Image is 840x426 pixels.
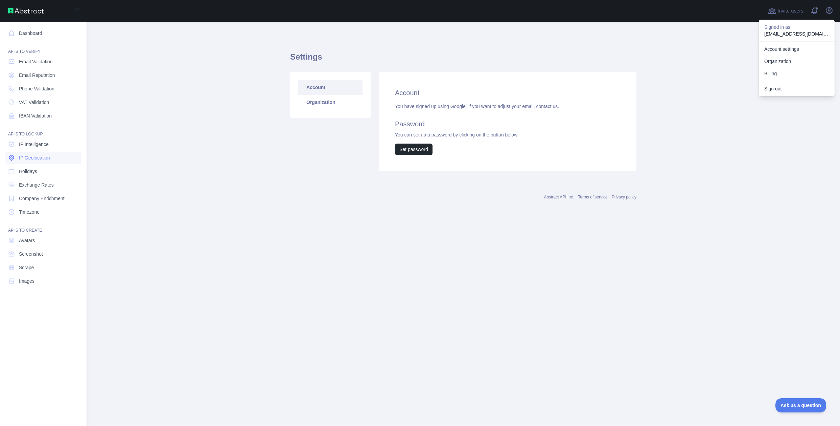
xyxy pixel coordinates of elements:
[5,165,81,177] a: Holidays
[19,168,37,175] span: Holidays
[395,88,620,98] h2: Account
[764,24,829,30] p: Signed in as
[5,110,81,122] a: IBAN Validation
[775,398,826,412] iframe: Toggle Customer Support
[777,7,803,15] span: Invite users
[5,219,81,233] div: API'S TO CREATE
[764,30,829,37] p: [EMAIL_ADDRESS][DOMAIN_NAME]
[395,144,433,155] button: Set password
[19,58,52,65] span: Email Validation
[612,195,636,199] a: Privacy policy
[19,264,34,271] span: Scrape
[19,72,55,79] span: Email Reputation
[5,41,81,54] div: API'S TO VERIFY
[19,209,40,215] span: Timezone
[19,182,54,188] span: Exchange Rates
[19,195,65,202] span: Company Enrichment
[19,154,50,161] span: IP Geolocation
[5,192,81,205] a: Company Enrichment
[767,5,805,16] button: Invite users
[19,237,35,244] span: Avatars
[5,69,81,81] a: Email Reputation
[19,85,54,92] span: Phone Validation
[5,96,81,108] a: VAT Validation
[8,8,44,14] img: Abstract API
[395,119,620,129] h2: Password
[5,261,81,274] a: Scrape
[19,141,49,148] span: IP Intelligence
[290,51,636,68] h1: Settings
[759,43,835,55] a: Account settings
[5,56,81,68] a: Email Validation
[759,67,835,80] button: Billing
[536,104,559,109] a: contact us.
[759,55,835,67] a: Organization
[5,83,81,95] a: Phone Validation
[5,275,81,287] a: Images
[578,195,607,199] a: Terms of service
[5,206,81,218] a: Timezone
[298,80,363,95] a: Account
[395,103,620,155] div: You have signed up using Google. If you want to adjust your email, You can set up a password by c...
[544,195,574,199] a: Abstract API Inc.
[5,138,81,150] a: IP Intelligence
[5,152,81,164] a: IP Geolocation
[298,95,363,110] a: Organization
[19,99,49,106] span: VAT Validation
[19,251,43,257] span: Screenshot
[5,27,81,39] a: Dashboard
[5,123,81,137] div: API'S TO LOOKUP
[759,83,835,95] button: Sign out
[5,179,81,191] a: Exchange Rates
[19,112,52,119] span: IBAN Validation
[5,234,81,247] a: Avatars
[19,278,34,284] span: Images
[5,248,81,260] a: Screenshot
